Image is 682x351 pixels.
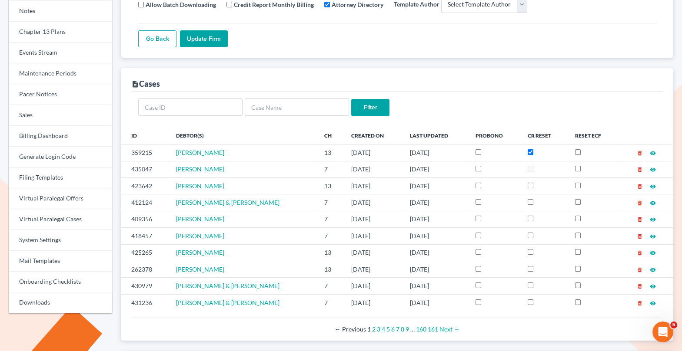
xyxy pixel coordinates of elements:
a: delete_forever [637,299,643,306]
td: 412124 [121,194,169,211]
a: Virtual Paralegal Offers [9,188,112,209]
i: visibility [650,150,656,156]
th: ProBono [469,127,521,144]
a: Page 4 [382,325,385,333]
a: [PERSON_NAME] [176,149,224,156]
a: [PERSON_NAME] [176,215,224,223]
a: delete_forever [637,249,643,256]
a: visibility [650,282,656,289]
a: visibility [650,215,656,223]
th: ID [121,127,169,144]
td: [DATE] [344,144,403,161]
i: visibility [650,167,656,173]
td: 7 [317,294,344,311]
a: delete_forever [637,149,643,156]
i: visibility [650,233,656,239]
a: [PERSON_NAME] [176,165,224,173]
td: 7 [317,194,344,211]
a: [PERSON_NAME] [176,266,224,273]
em: Page 1 [367,325,371,333]
td: [DATE] [344,211,403,227]
i: delete_forever [637,217,643,223]
iframe: Intercom live chat [652,321,673,342]
i: visibility [650,250,656,256]
a: Generate Login Code [9,147,112,167]
td: 13 [317,177,344,194]
i: visibility [650,283,656,289]
i: delete_forever [637,150,643,156]
td: 7 [317,228,344,244]
td: [DATE] [344,228,403,244]
td: 262378 [121,261,169,277]
td: 13 [317,244,344,261]
a: visibility [650,149,656,156]
a: delete_forever [637,282,643,289]
a: visibility [650,182,656,190]
span: [PERSON_NAME] [176,249,224,256]
i: delete_forever [637,250,643,256]
a: [PERSON_NAME] & [PERSON_NAME] [176,199,279,206]
input: Case Name [245,98,349,116]
td: [DATE] [403,211,469,227]
a: visibility [650,299,656,306]
a: Page 161 [428,325,438,333]
a: delete_forever [637,182,643,190]
a: Page 3 [377,325,380,333]
a: Virtual Paralegal Cases [9,209,112,230]
a: Chapter 13 Plans [9,22,112,43]
td: [DATE] [344,244,403,261]
input: Case ID [138,98,243,116]
td: [DATE] [403,144,469,161]
td: 430979 [121,278,169,294]
td: [DATE] [344,161,403,177]
i: visibility [650,184,656,190]
a: delete_forever [637,199,643,206]
td: [DATE] [403,177,469,194]
a: Onboarding Checklists [9,272,112,292]
i: delete_forever [637,267,643,273]
a: delete_forever [637,232,643,239]
th: Ch [317,127,344,144]
a: Downloads [9,292,112,313]
a: [PERSON_NAME] & [PERSON_NAME] [176,299,279,306]
a: [PERSON_NAME] & [PERSON_NAME] [176,282,279,289]
th: Debtor(s) [169,127,317,144]
td: 435047 [121,161,169,177]
th: CR Reset [521,127,568,144]
span: … [410,325,415,333]
a: [PERSON_NAME] [176,182,224,190]
i: delete_forever [637,283,643,289]
th: Reset ECF [568,127,619,144]
td: [DATE] [344,261,403,277]
a: Page 2 [372,325,376,333]
a: Events Stream [9,43,112,63]
td: [DATE] [403,261,469,277]
input: Filter [351,99,389,116]
td: [DATE] [403,228,469,244]
a: [PERSON_NAME] [176,232,224,239]
a: Go Back [138,30,176,48]
a: delete_forever [637,266,643,273]
td: 13 [317,261,344,277]
i: delete_forever [637,200,643,206]
a: Page 9 [406,325,409,333]
a: Next page [439,325,460,333]
a: Sales [9,105,112,126]
td: 418457 [121,228,169,244]
a: visibility [650,266,656,273]
a: visibility [650,199,656,206]
td: [DATE] [403,294,469,311]
td: [DATE] [344,294,403,311]
td: [DATE] [344,278,403,294]
td: 409356 [121,211,169,227]
div: Pagination [138,325,656,334]
a: Page 5 [386,325,390,333]
i: visibility [650,267,656,273]
i: visibility [650,200,656,206]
